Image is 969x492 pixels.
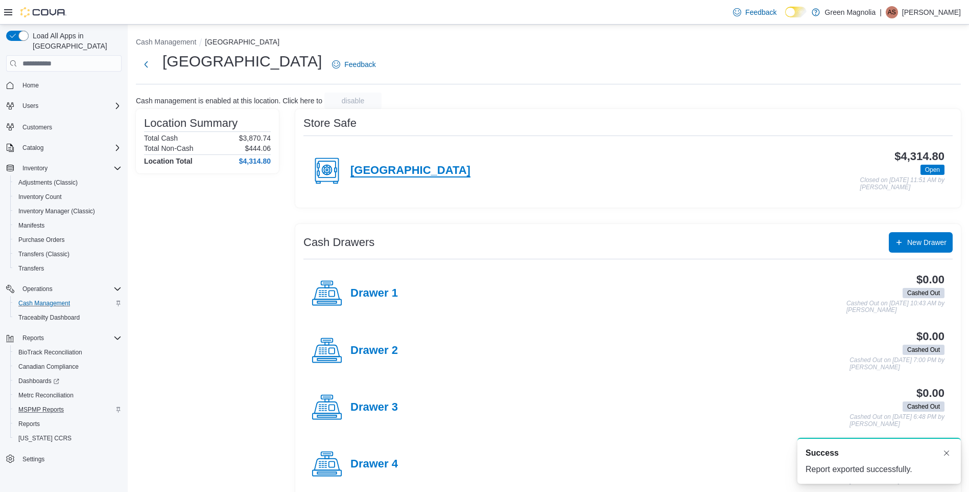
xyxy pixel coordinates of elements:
h4: Drawer 3 [350,401,398,414]
input: Dark Mode [785,7,807,17]
span: Home [18,79,122,92]
a: Transfers [14,262,48,275]
p: [PERSON_NAME] [902,6,961,18]
h4: $4,314.80 [239,157,271,165]
h3: $0.00 [916,274,944,286]
h3: $4,314.80 [894,150,944,163]
a: MSPMP Reports [14,404,68,416]
button: Customers [2,119,126,134]
span: Cash Management [14,297,122,309]
button: Canadian Compliance [10,360,126,374]
button: Home [2,78,126,93]
span: Dark Mode [785,17,786,18]
span: Traceabilty Dashboard [18,314,80,322]
span: Cash Management [18,299,70,307]
span: Reports [14,418,122,430]
a: Purchase Orders [14,234,69,246]
button: Operations [2,282,126,296]
span: Catalog [22,144,43,152]
h3: Store Safe [303,117,357,129]
button: Dismiss toast [940,447,953,459]
p: Green Magnolia [825,6,876,18]
span: AS [888,6,896,18]
span: Success [806,447,839,459]
h4: Drawer 4 [350,458,398,471]
a: Manifests [14,219,49,232]
button: Inventory [18,162,52,174]
button: Users [18,100,42,112]
a: Cash Management [14,297,74,309]
h4: Location Total [144,157,193,165]
a: Metrc Reconciliation [14,389,78,401]
a: Home [18,79,43,92]
span: Inventory Count [18,193,62,201]
h3: Cash Drawers [303,236,374,249]
span: Feedback [745,7,776,17]
button: MSPMP Reports [10,402,126,417]
button: BioTrack Reconciliation [10,345,126,360]
span: BioTrack Reconciliation [18,348,82,356]
span: [US_STATE] CCRS [18,434,72,442]
button: Inventory Count [10,190,126,204]
a: Inventory Count [14,191,66,203]
span: disable [342,96,364,106]
h4: Drawer 2 [350,344,398,357]
span: Metrc Reconciliation [14,389,122,401]
h3: $0.00 [916,330,944,343]
a: Traceabilty Dashboard [14,311,84,324]
span: Transfers [14,262,122,275]
button: Manifests [10,218,126,233]
button: Metrc Reconciliation [10,388,126,402]
span: Users [18,100,122,112]
button: Purchase Orders [10,233,126,247]
p: Cashed Out on [DATE] 6:48 PM by [PERSON_NAME] [849,414,944,428]
span: Settings [22,455,44,463]
button: Catalog [18,142,48,154]
button: disable [324,93,382,109]
span: Inventory Manager (Classic) [14,205,122,217]
span: Cashed Out [907,345,940,354]
h1: [GEOGRAPHIC_DATA] [162,51,322,72]
p: Cash management is enabled at this location. Click here to [136,97,322,105]
a: Adjustments (Classic) [14,176,82,189]
a: Transfers (Classic) [14,248,74,260]
span: Metrc Reconciliation [18,391,74,399]
p: Cashed Out on [DATE] 7:00 PM by [PERSON_NAME] [849,357,944,371]
h6: Total Non-Cash [144,144,194,152]
span: Feedback [344,59,375,70]
button: [GEOGRAPHIC_DATA] [205,38,279,46]
span: Dashboards [18,377,59,385]
button: Catalog [2,141,126,155]
button: Reports [2,331,126,345]
span: New Drawer [907,237,947,248]
span: Inventory [22,164,48,172]
span: MSPMP Reports [18,406,64,414]
a: BioTrack Reconciliation [14,346,86,359]
a: Feedback [328,54,380,75]
span: Transfers [18,264,44,273]
a: [US_STATE] CCRS [14,432,76,444]
span: Cashed Out [903,288,944,298]
span: Cashed Out [907,288,940,298]
button: Inventory [2,161,126,175]
div: Aja Shaw [886,6,898,18]
button: Next [136,54,156,75]
button: Operations [18,283,57,295]
span: Canadian Compliance [14,361,122,373]
p: Cashed Out on [DATE] 10:43 AM by [PERSON_NAME] [846,300,944,314]
a: Feedback [729,2,781,23]
span: Open [920,165,944,175]
span: Reports [18,332,122,344]
span: Operations [18,283,122,295]
span: Manifests [14,219,122,232]
span: BioTrack Reconciliation [14,346,122,359]
span: Purchase Orders [18,236,65,244]
h3: $0.00 [916,387,944,399]
span: Operations [22,285,53,293]
button: Cash Management [10,296,126,310]
button: Transfers (Classic) [10,247,126,261]
span: Settings [18,453,122,465]
span: Users [22,102,38,110]
span: Load All Apps in [GEOGRAPHIC_DATA] [29,31,122,51]
h4: Drawer 1 [350,287,398,300]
